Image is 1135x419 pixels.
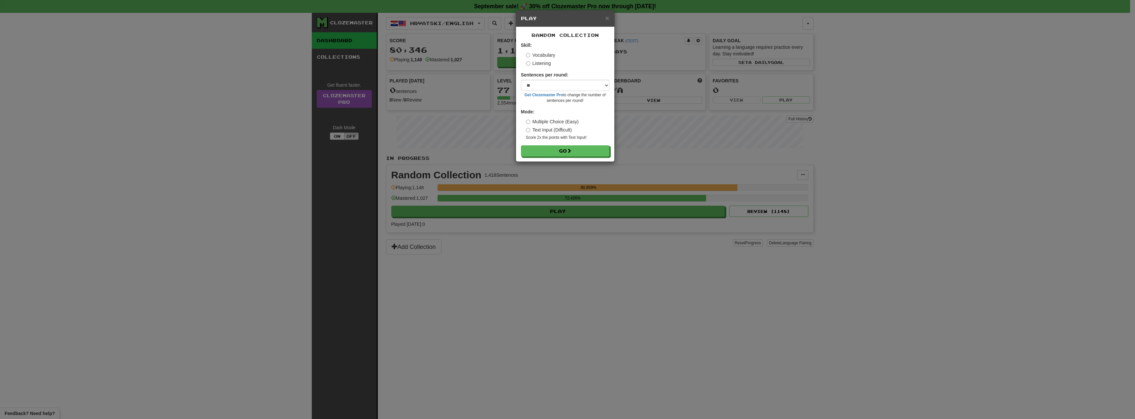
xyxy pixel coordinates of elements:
[525,93,563,97] a: Get Clozemaster Pro
[526,60,551,67] label: Listening
[526,52,555,58] label: Vocabulary
[526,118,579,125] label: Multiple Choice (Easy)
[526,53,530,57] input: Vocabulary
[532,32,599,38] span: Random Collection
[605,15,609,21] button: Close
[526,127,572,133] label: Text Input (Difficult)
[521,92,609,104] small: to change the number of sentences per round!
[521,145,609,157] button: Go
[526,135,609,140] small: Score 2x the points with Text Input !
[605,14,609,22] span: ×
[521,15,609,22] h5: Play
[526,61,530,66] input: Listening
[521,43,532,48] strong: Skill:
[521,72,568,78] label: Sentences per round:
[521,109,535,114] strong: Mode:
[526,128,530,132] input: Text Input (Difficult)
[526,120,530,124] input: Multiple Choice (Easy)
